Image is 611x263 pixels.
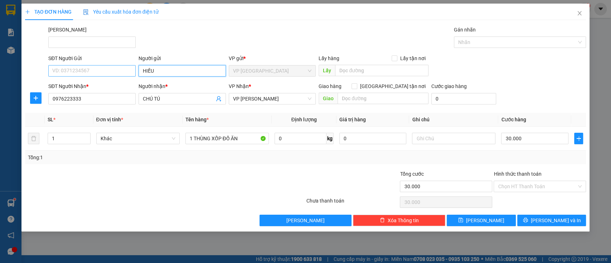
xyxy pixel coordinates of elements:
span: printer [523,218,528,223]
div: SĐT Người Gửi [48,54,136,62]
span: Yêu cầu xuất hóa đơn điện tử [83,9,159,15]
label: Cước giao hàng [431,83,467,89]
span: [PERSON_NAME] [286,216,325,224]
th: Ghi chú [409,113,498,127]
span: close [577,10,582,16]
input: VD: Bàn, Ghế [185,133,269,144]
span: Cước hàng [501,117,526,122]
button: [PERSON_NAME] [260,215,352,226]
button: save[PERSON_NAME] [447,215,515,226]
label: Gán nhãn [454,27,476,33]
span: SL [48,117,53,122]
span: plus [574,136,583,141]
span: plus [25,9,30,14]
div: Người nhận [139,82,226,90]
span: Lấy [319,65,335,76]
img: icon [83,9,89,15]
span: Giao hàng [319,83,341,89]
span: plus [30,95,41,101]
span: Tên hàng [185,117,209,122]
input: Mã ĐH [48,36,136,48]
span: [GEOGRAPHIC_DATA] tận nơi [357,82,428,90]
span: kg [326,133,334,144]
span: Định lượng [291,117,317,122]
input: Dọc đường [335,65,428,76]
span: user-add [216,96,222,102]
input: Cước giao hàng [431,93,496,104]
div: SĐT Người Nhận [48,82,136,90]
span: delete [380,218,385,223]
label: Mã ĐH [48,27,87,33]
span: VP Nhận [229,83,249,89]
span: TẠO ĐƠN HÀNG [25,9,72,15]
span: VP Phạm Ngũ Lão [233,93,312,104]
button: plus [574,133,583,144]
button: plus [30,92,42,104]
input: Dọc đường [338,93,428,104]
span: [PERSON_NAME] và In [531,216,581,224]
span: Tổng cước [400,171,423,177]
span: Giá trị hàng [339,117,366,122]
div: VP gửi [229,54,316,62]
span: Giao [319,93,338,104]
div: Người gửi [139,54,226,62]
span: VP chợ Mũi Né [233,65,312,76]
input: Ghi Chú [412,133,495,144]
label: Hình thức thanh toán [494,171,541,177]
button: delete [28,133,39,144]
span: Khác [101,133,175,144]
span: save [458,218,463,223]
span: [PERSON_NAME] [466,216,504,224]
input: 0 [339,133,407,144]
div: Chưa thanh toán [306,197,399,209]
span: Đơn vị tính [96,117,123,122]
div: Tổng: 1 [28,154,236,161]
span: Xóa Thông tin [388,216,419,224]
button: deleteXóa Thông tin [353,215,445,226]
span: Lấy tận nơi [397,54,428,62]
button: printer[PERSON_NAME] và In [517,215,586,226]
button: Close [569,4,590,24]
span: Lấy hàng [319,55,339,61]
